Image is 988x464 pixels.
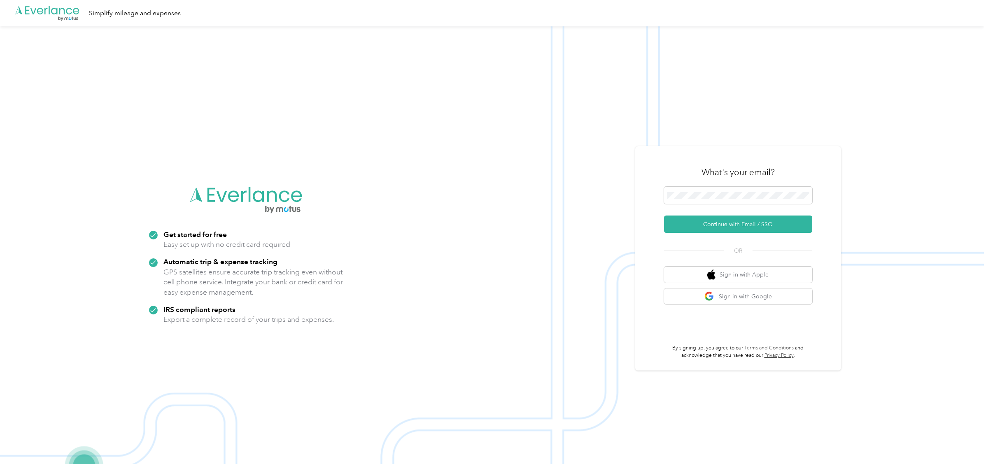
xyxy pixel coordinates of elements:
img: google logo [704,291,715,302]
strong: Get started for free [163,230,227,239]
a: Privacy Policy [764,352,794,359]
span: OR [724,246,753,255]
h3: What's your email? [701,166,775,178]
p: Easy set up with no credit card required [163,239,290,250]
p: By signing up, you agree to our and acknowledge that you have read our . [664,344,812,359]
strong: Automatic trip & expense tracking [163,257,277,266]
img: apple logo [707,269,715,280]
div: Simplify mileage and expenses [89,8,181,19]
p: Export a complete record of your trips and expenses. [163,314,334,325]
iframe: Everlance-gr Chat Button Frame [942,418,988,464]
a: Terms and Conditions [744,345,794,351]
strong: IRS compliant reports [163,305,235,314]
button: apple logoSign in with Apple [664,267,812,283]
button: Continue with Email / SSO [664,216,812,233]
p: GPS satellites ensure accurate trip tracking even without cell phone service. Integrate your bank... [163,267,343,298]
button: google logoSign in with Google [664,288,812,305]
